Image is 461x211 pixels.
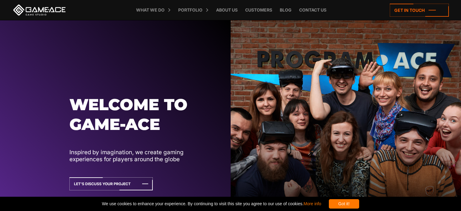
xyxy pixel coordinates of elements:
[69,95,213,134] h1: Welcome to Game-ace
[102,199,321,209] span: We use cookies to enhance your experience. By continuing to visit this site you agree to our use ...
[69,177,153,190] a: Let's Discuss Your Project
[329,199,359,209] div: Got it!
[303,201,321,206] a: More info
[69,149,213,163] p: Inspired by imagination, we create gaming experiences for players around the globe
[390,4,449,17] a: Get in touch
